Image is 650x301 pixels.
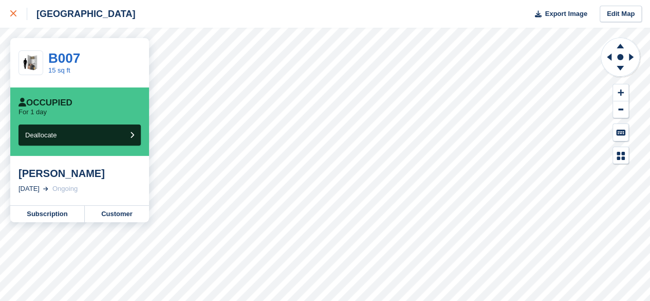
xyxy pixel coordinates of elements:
div: [GEOGRAPHIC_DATA] [27,8,135,20]
span: Export Image [545,9,587,19]
div: Occupied [18,98,72,108]
div: [DATE] [18,184,40,194]
a: Subscription [10,206,85,222]
p: For 1 day [18,108,47,116]
button: Deallocate [18,125,141,146]
span: Deallocate [25,131,57,139]
button: Map Legend [613,147,628,164]
button: Keyboard Shortcuts [613,124,628,141]
div: Ongoing [52,184,78,194]
button: Zoom Out [613,101,628,118]
a: B007 [48,50,80,66]
a: 15 sq ft [48,66,70,74]
img: arrow-right-light-icn-cde0832a797a2874e46488d9cf13f60e5c3a73dbe684e267c42b8395dfbc2abf.svg [43,187,48,191]
button: Export Image [529,6,587,23]
button: Zoom In [613,84,628,101]
a: Edit Map [600,6,642,23]
a: Customer [85,206,149,222]
img: 15-sqft-unit%20(4).jpg [19,54,43,72]
div: [PERSON_NAME] [18,167,141,180]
